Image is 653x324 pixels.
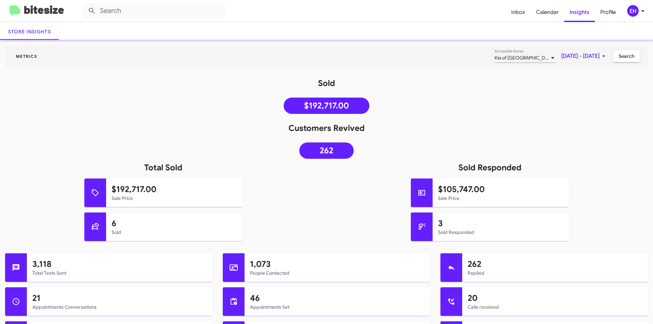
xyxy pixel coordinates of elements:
[468,293,642,304] h1: 20
[250,293,425,304] h1: 46
[250,270,425,276] mat-card-subtitle: People Contacted
[438,195,564,202] mat-card-subtitle: Sale Price
[11,54,43,59] span: Metrics
[468,270,642,276] mat-card-subtitle: Replied
[112,184,237,195] h1: $192,717.00
[564,2,595,22] a: Insights
[32,293,207,304] h1: 21
[320,147,333,154] span: 262
[438,218,564,229] h1: 3
[619,50,634,62] span: Search
[531,2,564,22] a: Calendar
[438,229,564,236] mat-card-subtitle: Sold Responded
[32,259,207,270] h1: 3,118
[495,55,554,61] span: Kia of [GEOGRAPHIC_DATA]
[506,2,531,22] a: Inbox
[32,304,207,310] mat-card-subtitle: Appointments Conversations
[82,3,225,19] input: Search
[112,229,237,236] mat-card-subtitle: Sold
[304,102,349,109] span: $192,717.00
[468,304,642,310] mat-card-subtitle: Calls received
[112,218,237,229] h1: 6
[438,184,564,195] h1: $105,747.00
[112,195,237,202] mat-card-subtitle: Sale Price
[32,270,207,276] mat-card-subtitle: Total Texts Sent
[621,5,646,17] button: EH
[627,5,639,17] div: EH
[250,259,425,270] h1: 1,073
[561,50,608,62] span: [DATE] - [DATE]
[556,50,613,62] button: [DATE] - [DATE]
[613,50,640,62] button: Search
[468,259,642,270] h1: 262
[326,162,653,173] h1: Sold Responded
[595,2,621,22] a: Profile
[250,304,425,310] mat-card-subtitle: Appointments Set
